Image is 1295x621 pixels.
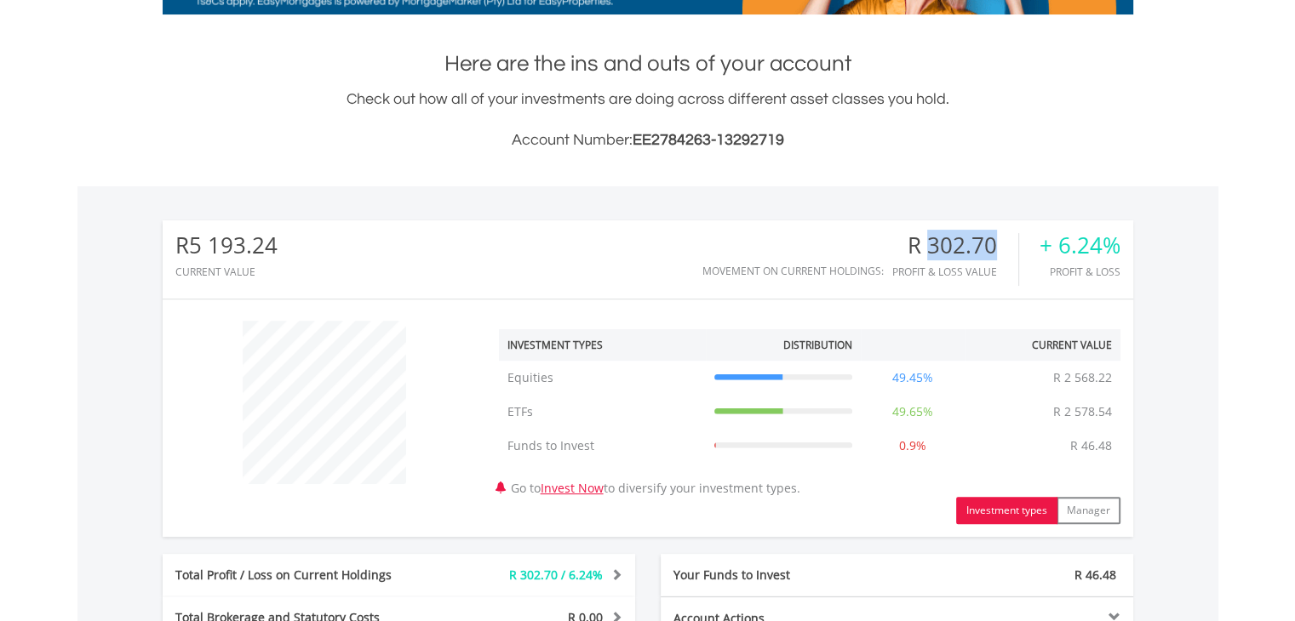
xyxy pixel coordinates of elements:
[163,48,1133,79] h1: Here are the ins and outs of your account
[163,567,438,584] div: Total Profit / Loss on Current Holdings
[163,128,1133,152] h3: Account Number:
[1040,233,1120,258] div: + 6.24%
[1062,429,1120,463] td: R 46.48
[175,266,278,277] div: CURRENT VALUE
[486,312,1133,524] div: Go to to diversify your investment types.
[499,429,706,463] td: Funds to Invest
[661,567,897,584] div: Your Funds to Invest
[163,88,1133,152] div: Check out how all of your investments are doing across different asset classes you hold.
[956,497,1057,524] button: Investment types
[1057,497,1120,524] button: Manager
[783,338,852,352] div: Distribution
[892,266,1018,277] div: Profit & Loss Value
[1040,266,1120,277] div: Profit & Loss
[499,361,706,395] td: Equities
[861,395,965,429] td: 49.65%
[499,329,706,361] th: Investment Types
[861,429,965,463] td: 0.9%
[1045,395,1120,429] td: R 2 578.54
[175,233,278,258] div: R5 193.24
[892,233,1018,258] div: R 302.70
[541,480,604,496] a: Invest Now
[633,132,784,148] span: EE2784263-13292719
[1074,567,1116,583] span: R 46.48
[861,361,965,395] td: 49.45%
[702,265,884,276] div: Movement on Current Holdings:
[499,395,706,429] td: ETFs
[509,567,603,583] span: R 302.70 / 6.24%
[1045,361,1120,395] td: R 2 568.22
[965,329,1120,361] th: Current Value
